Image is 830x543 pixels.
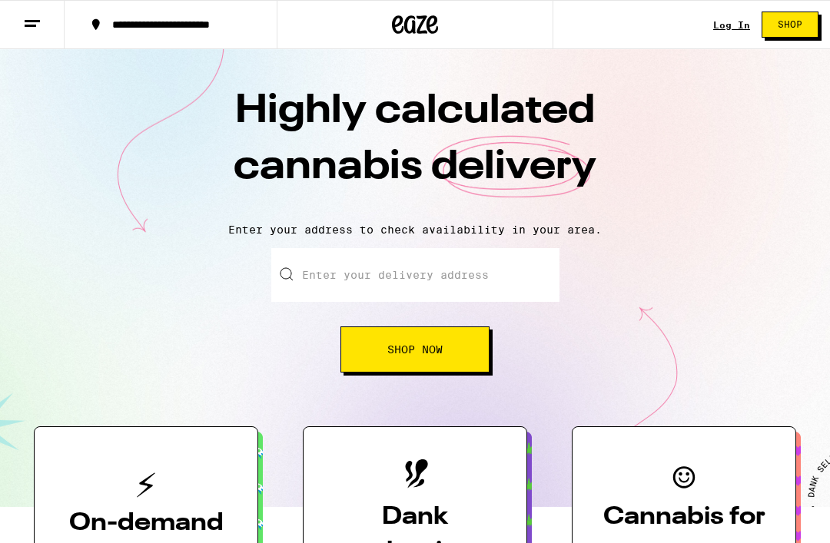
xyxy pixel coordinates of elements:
[15,223,815,236] p: Enter your address to check availability in your area.
[146,84,684,211] h1: Highly calculated cannabis delivery
[762,12,818,38] button: Shop
[387,344,443,355] span: Shop Now
[750,12,830,38] a: Shop
[778,20,802,29] span: Shop
[340,326,490,372] button: Shop Now
[271,248,559,302] input: Enter your delivery address
[713,20,750,30] a: Log In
